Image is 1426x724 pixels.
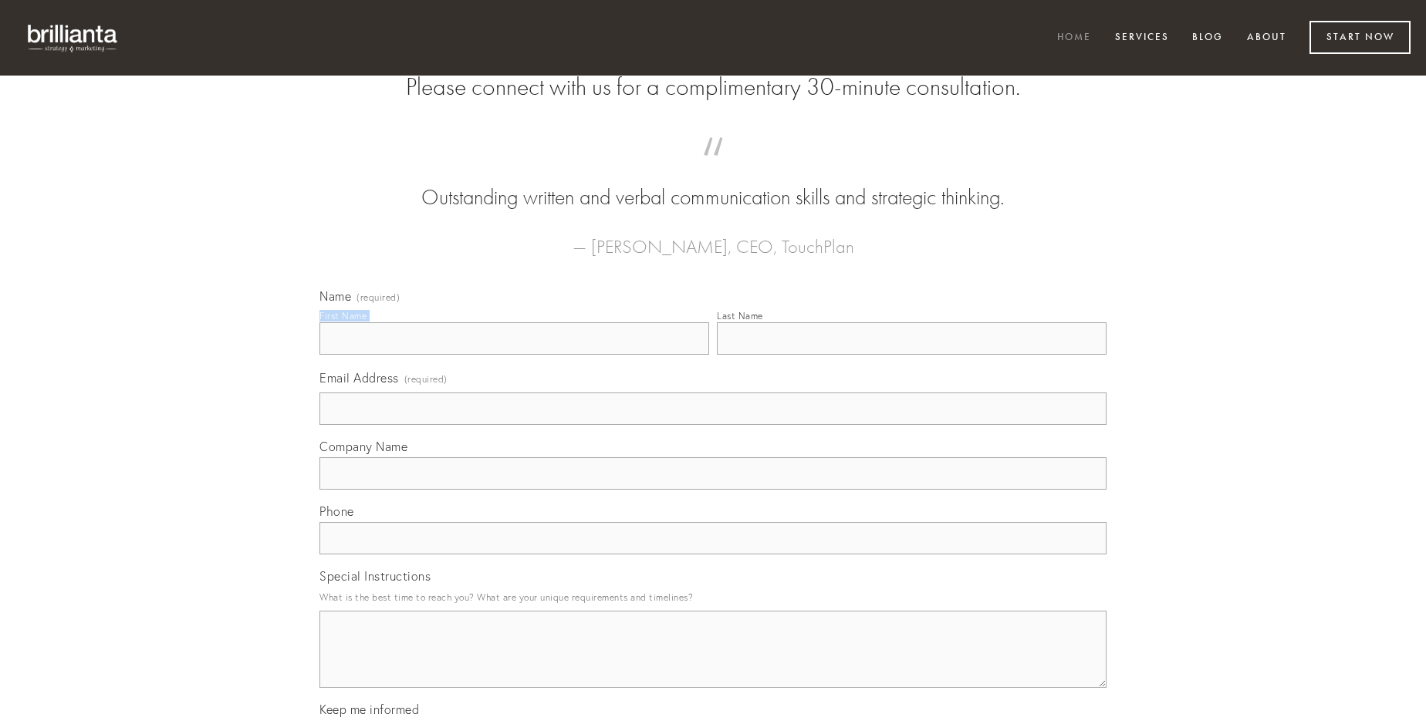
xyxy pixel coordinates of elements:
[1047,25,1101,51] a: Home
[319,370,399,386] span: Email Address
[1237,25,1296,51] a: About
[344,213,1082,262] figcaption: — [PERSON_NAME], CEO, TouchPlan
[356,293,400,302] span: (required)
[319,288,351,304] span: Name
[344,153,1082,213] blockquote: Outstanding written and verbal communication skills and strategic thinking.
[1309,21,1411,54] a: Start Now
[1182,25,1233,51] a: Blog
[319,503,354,519] span: Phone
[319,310,367,322] div: First Name
[319,439,407,454] span: Company Name
[319,72,1107,102] h2: Please connect with us for a complimentary 30-minute consultation.
[319,702,419,717] span: Keep me informed
[717,310,763,322] div: Last Name
[319,587,1107,608] p: What is the best time to reach you? What are your unique requirements and timelines?
[404,369,448,389] span: (required)
[319,568,431,584] span: Special Instructions
[15,15,131,60] img: brillianta - research, strategy, marketing
[1105,25,1179,51] a: Services
[344,153,1082,183] span: “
